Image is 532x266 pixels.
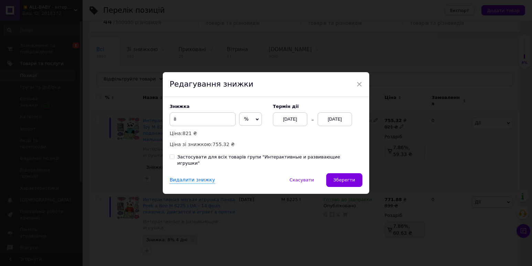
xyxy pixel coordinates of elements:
[289,177,314,182] span: Скасувати
[273,104,362,109] label: Термін дії
[170,141,266,148] p: Ціна зі знижкою:
[213,142,235,147] span: 755.32 ₴
[318,112,352,126] div: [DATE]
[356,78,362,90] span: ×
[326,173,362,187] button: Зберегти
[170,80,253,88] span: Редагування знижки
[182,131,197,136] span: 821 ₴
[170,130,266,137] p: Ціна:
[170,104,190,109] span: Знижка
[170,112,236,126] input: 0
[170,177,215,184] div: Видалити знижку
[282,173,321,187] button: Скасувати
[244,116,248,122] span: %
[333,177,355,182] span: Зберегти
[273,112,307,126] div: [DATE]
[177,154,362,166] div: Застосувати для всіх товарів групи "Интерактивные и развивающие игрушки"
